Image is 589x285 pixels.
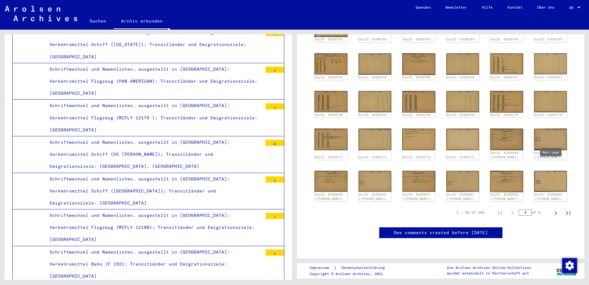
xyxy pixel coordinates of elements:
img: 001.jpg [402,91,435,112]
img: 001.jpg [490,171,523,192]
div: 4 [266,103,284,109]
a: DocID: 81695856 ([PERSON_NAME]) [491,193,518,200]
img: 002.jpg [534,53,567,75]
a: See comments created before [DATE] [394,229,488,236]
img: Arolsen_neg.svg [5,6,77,21]
p: Die Arolsen Archives Online-Collections [447,265,531,271]
a: DocID: 81695769 [447,113,474,117]
div: Schriftwechsel und Namenlisten, ausgestellt in [GEOGRAPHIC_DATA]: Verkehrsmittel Schiff (SS [PERS... [45,136,262,173]
a: DocID: 81695763 [447,38,474,41]
a: DocID: 81695767 [491,76,518,79]
div: Schriftwechsel und Namenlisten, ausgestellt in [GEOGRAPHIC_DATA]: Verkehrsmittel Flugzeug (PAN AM... [45,63,262,100]
a: DocID: 81695771 [359,155,387,159]
a: DocID: 81695856 ([PERSON_NAME]) [534,193,562,200]
a: Suchen [82,14,114,28]
a: DocID: 81695763 [403,38,431,41]
a: DocID: 81695770 [491,113,518,117]
a: DocID: 81695847 ([PERSON_NAME]) [447,193,474,200]
div: Schriftwechsel und Namenlisten, ausgestellt in [GEOGRAPHIC_DATA]: Verkehrsmittel Flugzeug (MIFLY ... [45,100,262,136]
a: DocID: 81695767 [534,76,562,79]
a: DocID: 81695766 [447,76,474,79]
img: 001.jpg [315,129,347,150]
a: Datenschutzerklärung [337,265,392,271]
div: 1 – 30 of 254 [456,210,484,215]
img: 002.jpg [534,129,567,150]
a: DocID: 81695768 [359,113,387,117]
img: 001.jpg [490,129,523,150]
button: First page [494,206,506,219]
div: 11 [266,140,284,146]
img: 002.jpg [534,171,567,192]
a: DocID: 81695765 [315,76,343,79]
img: 001.jpg [315,171,347,192]
p: Copyright © Arolsen Archives, 2021 [310,271,392,277]
div: of 9 [519,209,550,215]
a: DocID: 81695847 ([PERSON_NAME]) [403,193,431,200]
img: 002.jpg [446,129,479,150]
div: Schriftwechsel und Namenlisten, ausgestellt in [GEOGRAPHIC_DATA]: Verkehrsmittel Flugzeug (MIFLY ... [45,209,262,246]
img: 002.jpg [359,171,392,192]
a: DocID: 81695772 [403,155,431,159]
div: Schriftwechsel und Namenlisten, ausgestellt in [GEOGRAPHIC_DATA]: Verkehrsmittel Schiff ([GEOGRAP... [45,173,262,209]
a: DocID: 81695770 [534,113,562,117]
img: 002.jpg [359,53,392,75]
img: 001.jpg [402,53,435,75]
a: DocID: 81695764 [534,38,562,41]
div: Schriftwechsel und Namenlisten, ausgestellt in [GEOGRAPHIC_DATA]: Verkehrsmittel Bahn (F 192); Tr... [45,246,262,283]
div: | [310,265,392,271]
img: 002.jpg [446,53,479,75]
a: Impressum [310,265,334,271]
img: 002.jpg [359,91,392,112]
a: DocID: 81695762 [359,38,387,41]
div: 2 [266,176,284,183]
img: 001.jpg [490,53,523,75]
div: 1 [266,67,284,73]
a: DocID: 81695825 ([PERSON_NAME]) [359,193,387,200]
a: DocID: 81695824 ([PERSON_NAME]) [534,151,562,159]
img: yv_logo.png [555,263,578,278]
a: DocID: 81695772 [447,155,474,159]
div: Schriftwechsel und Namenlisten, ausgestellt in [GEOGRAPHIC_DATA]-Lesum: Verkehrsmittel Schiff ([U... [45,27,262,63]
img: 001.jpg [315,91,347,112]
img: 001.jpg [402,171,435,192]
p: wurden entwickelt in Partnerschaft mit [447,271,531,276]
a: DocID: 81695764 [491,38,518,41]
img: 002.jpg [534,91,567,112]
img: 001.jpg [490,91,523,112]
a: DocID: 81695769 [403,113,431,117]
button: Last page [562,206,574,219]
a: DocID: 81695771 [315,155,343,159]
img: 001.jpg [402,129,435,150]
button: Next page [550,206,562,219]
span: DE [569,6,576,10]
a: DocID: 81695762 [315,38,343,41]
img: Zustimmung ändern [562,258,577,273]
a: DocID: 81695765 [359,76,387,79]
a: DocID: 81695825 ([PERSON_NAME]) [315,193,343,200]
img: 002.jpg [446,91,479,112]
div: 7 [266,213,284,219]
div: Zustimmung ändern [562,258,577,273]
img: 002.jpg [359,129,392,150]
div: 4 [266,250,284,256]
img: 001.jpg [315,53,347,75]
a: DocID: 81695766 [403,76,431,79]
a: DocID: 81695768 [315,113,343,117]
a: Archiv erkunden [114,14,170,30]
a: DocID: 81695824 ([PERSON_NAME]) [491,151,518,159]
img: 002.jpg [446,171,479,192]
button: Previous page [506,206,519,219]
